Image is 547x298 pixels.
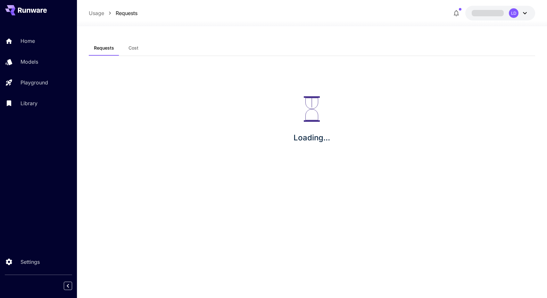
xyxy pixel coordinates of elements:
a: Usage [89,9,104,17]
div: Collapse sidebar [69,280,77,292]
nav: breadcrumb [89,9,137,17]
span: Cost [128,45,138,51]
p: Home [21,37,35,45]
p: Loading... [294,132,330,144]
button: LD [465,6,535,20]
p: Settings [21,258,40,266]
button: Collapse sidebar [64,282,72,290]
a: Requests [116,9,137,17]
p: Library [21,99,37,107]
div: LD [509,8,518,18]
span: Requests [94,45,114,51]
p: Playground [21,79,48,86]
p: Models [21,58,38,66]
